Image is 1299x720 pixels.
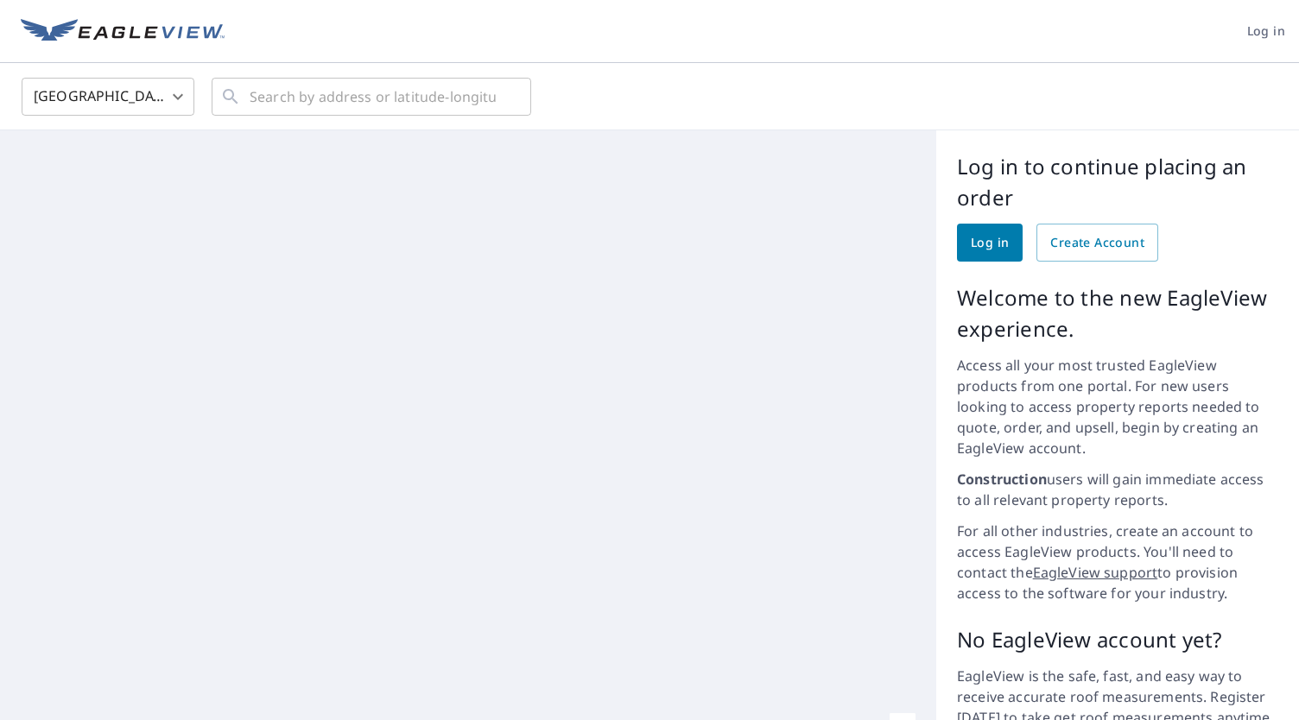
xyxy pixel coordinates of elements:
[971,232,1009,254] span: Log in
[1050,232,1144,254] span: Create Account
[1036,224,1158,262] a: Create Account
[957,470,1047,489] strong: Construction
[957,224,1023,262] a: Log in
[957,469,1278,510] p: users will gain immediate access to all relevant property reports.
[957,282,1278,344] p: Welcome to the new EagleView experience.
[1033,563,1158,582] a: EagleView support
[957,624,1278,655] p: No EagleView account yet?
[21,19,225,45] img: EV Logo
[957,521,1278,603] p: For all other industries, create an account to access EagleView products. You'll need to contact ...
[250,73,496,121] input: Search by address or latitude-longitude
[957,355,1278,458] p: Access all your most trusted EagleView products from one portal. For new users looking to access ...
[957,151,1278,213] p: Log in to continue placing an order
[1247,21,1285,42] span: Log in
[22,73,194,121] div: [GEOGRAPHIC_DATA]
